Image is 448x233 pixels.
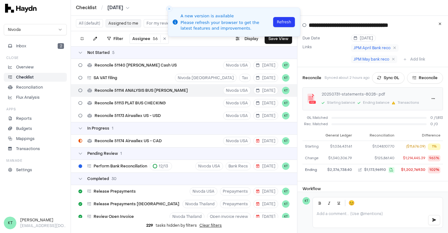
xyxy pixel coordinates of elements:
[169,213,204,221] button: Nivoda Thailand
[353,45,391,50] span: JPM April Bank reco
[363,100,389,106] div: Ending balance
[348,199,355,207] span: 😊
[256,189,275,194] span: [DATE]
[190,187,217,195] button: Nivoda USA
[347,199,356,207] button: 😊
[256,138,275,143] span: [DATE]
[16,167,32,173] p: Settings
[351,35,376,42] button: [DATE]
[282,200,290,208] button: KT
[302,164,322,176] td: Ending
[4,114,67,123] a: Reports
[16,146,40,152] p: Transactions
[430,122,443,127] span: 0 / 0
[130,35,161,43] button: Assignee56
[354,131,397,141] th: Reconciliation
[256,101,275,106] span: [DATE]
[87,151,118,156] span: Pending Review
[398,100,419,106] div: Transactions
[364,167,386,173] span: $1,173,969.10
[16,95,40,100] p: Flux Analysis
[107,5,129,11] button: [DATE]
[315,199,324,207] button: Bold (Ctrl+B)
[256,164,275,169] span: [DATE]
[76,19,103,27] button: All (default)
[256,113,275,118] span: [DATE]
[100,4,104,11] span: /
[207,213,251,221] button: Open invoice review
[195,162,223,170] button: Nivoda USA
[302,197,310,205] span: KT
[403,156,425,161] div: $1,214,445.39
[16,84,43,90] p: Reconciliation
[325,75,370,81] p: Synced about 2 hours ago
[95,63,177,68] span: Reconcile 51140 [PERSON_NAME] Cash US
[20,223,67,229] p: [EMAIL_ADDRESS][DOMAIN_NAME]
[407,72,443,84] button: Reconcile
[95,88,188,93] span: Reconcile 51114 ANALYSIS BUS [PERSON_NAME]
[16,126,32,131] p: Budgets
[334,199,343,207] button: Underline (Ctrl+U)
[87,50,110,55] span: Not Started
[253,99,278,107] button: [DATE]
[226,162,251,170] button: Bank Recs
[256,75,275,80] span: [DATE]
[223,112,251,120] button: Nivoda USA
[354,36,373,41] span: [DATE]
[94,164,147,169] span: Perform Bank Reconciliation
[357,144,394,149] button: $1,048,107.70
[181,20,271,31] div: Please refresh your browser to get the latest features and improvements.
[273,17,295,27] button: Refresh
[322,91,422,97] div: 20250731-statements-8028-.pdf
[6,55,19,60] h3: Close
[4,217,16,229] span: KT
[223,99,251,107] button: Nivoda USA
[282,99,290,107] span: KT
[253,61,278,69] button: [DATE]
[302,115,328,121] span: GL Matched
[95,101,166,106] span: Reconcile 51113 PLAT BUS CHECKING
[181,13,271,19] div: A new version is available
[20,217,67,223] h3: [PERSON_NAME]
[112,50,115,55] span: 5
[4,144,67,153] a: Transactions
[95,113,161,118] span: Reconcile 51173 Airwallex US - USD
[282,137,290,145] button: KT
[16,116,32,121] p: Reports
[302,36,348,41] label: Due Date
[282,162,290,170] button: KT
[324,167,352,173] div: $2,376,738.40
[95,138,162,143] span: Reconcile 51174 Airwallex US - CAD
[223,137,251,145] button: Nivoda USA
[282,213,290,220] button: KT
[220,200,251,208] button: Prepayments
[4,134,67,143] a: Mappings
[253,200,278,208] button: [DATE]
[4,166,67,174] a: Settings
[302,153,322,164] td: Change
[107,5,123,11] span: [DATE]
[253,112,278,120] button: [DATE]
[357,156,394,161] button: $125,861.40
[401,167,425,173] div: $1,202,769.30
[112,176,117,181] span: 30
[282,112,290,119] button: KT
[220,187,251,195] button: Prepayments
[430,115,443,121] span: 0 / 1,813
[351,55,397,63] a: JPM May bank reco
[353,57,389,62] span: JPM May bank reco
[76,5,129,11] nav: breadcrumb
[357,167,394,173] button: $1,173,969.10
[282,87,290,94] button: KT
[239,74,251,82] button: Tax
[372,144,394,149] span: $1,048,107.70
[232,34,262,44] button: Display
[256,214,275,219] span: [DATE]
[132,36,150,41] span: Assignee
[256,201,275,207] span: [DATE]
[120,151,122,156] span: 1
[302,122,328,127] div: Rec. Matched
